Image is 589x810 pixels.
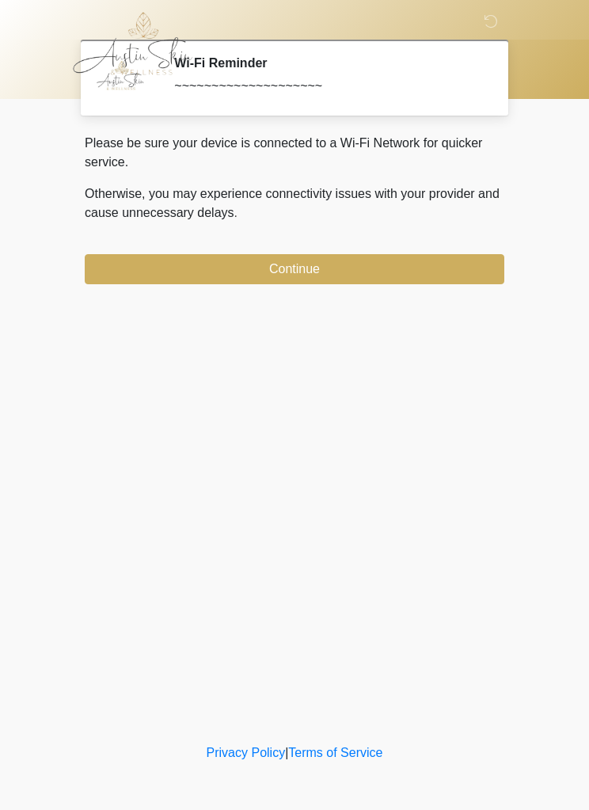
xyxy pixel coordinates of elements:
[234,206,237,219] span: .
[85,254,504,284] button: Continue
[207,746,286,759] a: Privacy Policy
[288,746,382,759] a: Terms of Service
[285,746,288,759] a: |
[69,12,209,75] img: Austin Skin & Wellness Logo
[85,184,504,222] p: Otherwise, you may experience connectivity issues with your provider and cause unnecessary delays
[85,134,504,172] p: Please be sure your device is connected to a Wi-Fi Network for quicker service.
